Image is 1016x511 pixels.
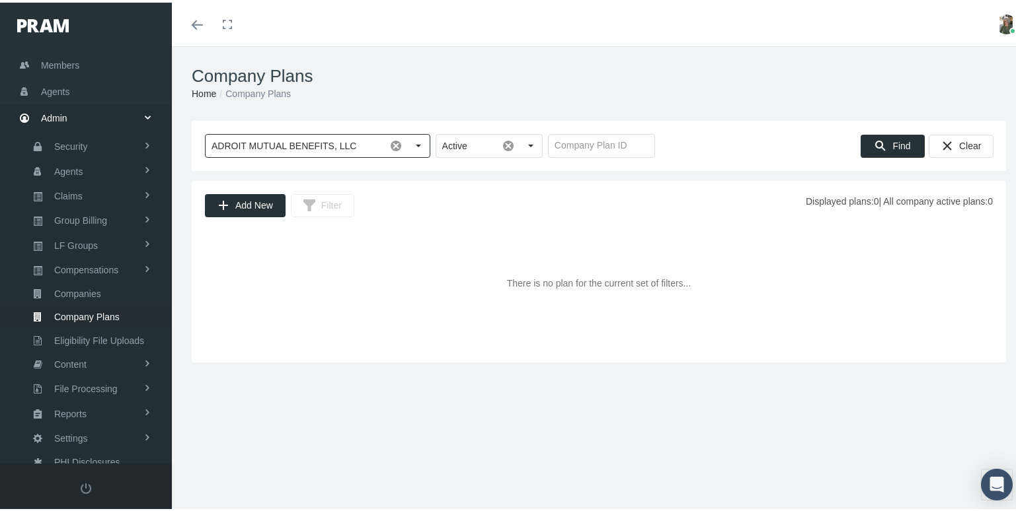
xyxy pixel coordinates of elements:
div: Select [407,132,430,154]
span: Reports [54,400,87,423]
div: Find [861,132,925,155]
span: Group Billing [54,207,107,229]
div: Open Intercom Messenger [981,466,1013,498]
span: Displayed plans: | All company active plans: [806,191,993,215]
span: Find [892,138,910,149]
span: Clear [959,138,981,149]
h1: Company Plans [192,63,1006,84]
div: Add New [205,191,286,215]
span: File Processing [54,375,118,397]
img: PRAM_20_x_78.png [17,17,69,30]
div: Select [520,132,542,154]
span: Agents [54,158,83,180]
b: 0 [874,193,879,204]
span: LF Groups [54,232,98,254]
span: Company Plans [54,303,120,325]
li: Company Plans [216,84,291,98]
div: There is no plan for the current set of filters... [205,215,993,347]
img: S_Profile_Picture_15372.jpg [996,12,1016,32]
span: Eligibility File Uploads [54,327,144,349]
span: Admin [41,103,67,128]
span: Security [54,133,88,155]
span: Content [54,351,87,373]
span: Agents [41,77,70,102]
span: Add New [235,197,273,208]
span: Compensations [54,256,118,279]
span: Settings [54,425,88,447]
div: Clear [929,132,994,155]
span: Members [41,50,79,75]
a: Home [192,86,216,96]
b: 0 [988,193,993,204]
span: Claims [54,182,83,205]
span: Companies [54,280,101,302]
span: PHI Disclosures [54,448,120,471]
